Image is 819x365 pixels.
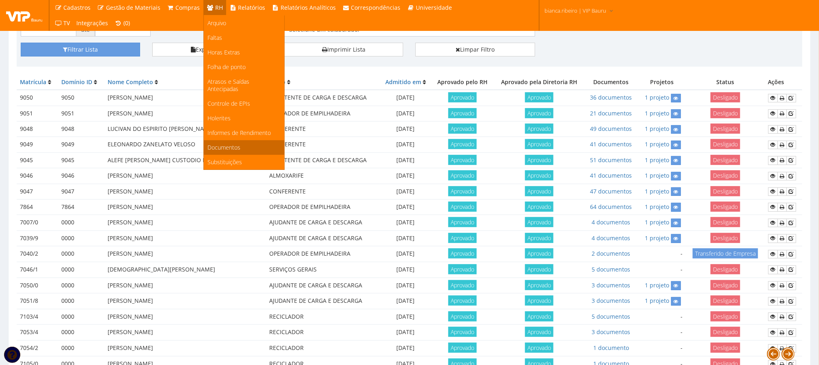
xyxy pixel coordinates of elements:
[385,78,421,86] a: Admitido em
[21,43,140,56] button: Filtrar Lista
[266,122,380,137] td: CONFERENTE
[208,19,227,27] span: Arquivo
[637,325,686,341] td: -
[104,122,266,137] td: LUCIVAN DO ESPIRITO [PERSON_NAME]
[592,234,631,242] a: 4 documentos
[17,137,58,152] td: 9049
[380,230,432,246] td: [DATE]
[281,4,336,11] span: Relatórios Analíticos
[20,78,46,86] a: Matrícula
[590,125,632,133] a: 49 documentos
[380,184,432,199] td: [DATE]
[380,246,432,262] td: [DATE]
[266,246,380,262] td: OPERADOR DE EMPILHADEIRA
[266,106,380,121] td: OPERADOR DE EMPILHADEIRA
[58,309,104,325] td: 0000
[17,168,58,184] td: 9046
[711,124,740,134] span: Desligado
[380,278,432,293] td: [DATE]
[380,215,432,230] td: [DATE]
[448,155,477,165] span: Aprovado
[711,217,740,227] span: Desligado
[17,230,58,246] td: 7039/9
[284,43,403,56] a: Imprimir Lista
[104,341,266,356] td: [PERSON_NAME]
[711,155,740,165] span: Desligado
[176,4,200,11] span: Compras
[58,278,104,293] td: 0000
[64,19,70,27] span: TV
[6,9,43,22] img: logo
[637,262,686,278] td: -
[525,327,553,337] span: Aprovado
[593,344,629,352] a: 1 documento
[645,93,670,101] a: 1 projeto
[525,139,553,149] span: Aprovado
[711,264,740,274] span: Desligado
[104,230,266,246] td: [PERSON_NAME]
[104,152,266,168] td: ALEFE [PERSON_NAME] CUSTODIO MOÇO
[711,327,740,337] span: Desligado
[17,262,58,278] td: 7046/1
[123,19,130,27] span: (0)
[266,137,380,152] td: CONFERENTE
[380,325,432,341] td: [DATE]
[448,92,477,102] span: Aprovado
[17,309,58,325] td: 7103/4
[711,139,740,149] span: Desligado
[645,297,670,304] a: 1 projeto
[17,199,58,215] td: 7864
[73,15,112,31] a: Integrações
[17,341,58,356] td: 7054/2
[380,309,432,325] td: [DATE]
[266,215,380,230] td: AJUDANTE DE CARGA E DESCARGA
[711,108,740,118] span: Desligado
[380,262,432,278] td: [DATE]
[17,184,58,199] td: 9047
[448,124,477,134] span: Aprovado
[637,341,686,356] td: -
[525,295,553,306] span: Aprovado
[380,90,432,106] td: [DATE]
[525,170,553,180] span: Aprovado
[204,60,284,74] a: Folha de ponto
[266,152,380,168] td: ASSISTENTE DE CARGA E DESCARGA
[525,217,553,227] span: Aprovado
[208,100,251,107] span: Controle de EPIs
[592,250,631,257] a: 2 documentos
[592,328,631,336] a: 3 documentos
[380,341,432,356] td: [DATE]
[266,341,380,356] td: RECICLADOR
[58,262,104,278] td: 0000
[17,293,58,309] td: 7051/8
[58,137,104,152] td: 9049
[266,230,380,246] td: AJUDANTE DE CARGA E DESCARGA
[104,168,266,184] td: [PERSON_NAME]
[17,278,58,293] td: 7050/0
[686,75,765,90] th: Status
[58,341,104,356] td: 0000
[17,215,58,230] td: 7007/0
[711,186,740,196] span: Desligado
[590,187,632,195] a: 47 documentos
[448,327,477,337] span: Aprovado
[525,311,553,322] span: Aprovado
[645,109,670,117] a: 1 projeto
[58,106,104,121] td: 9051
[645,125,670,133] a: 1 projeto
[208,78,250,93] span: Atrasos e Saídas Antecipadas
[351,4,401,11] span: Correspondências
[104,293,266,309] td: [PERSON_NAME]
[448,170,477,180] span: Aprovado
[104,246,266,262] td: [PERSON_NAME]
[64,4,91,11] span: Cadastros
[204,140,284,155] a: Documentos
[104,137,266,152] td: ELEONARDO ZANELATO VELOSO
[17,152,58,168] td: 9045
[58,293,104,309] td: 0000
[61,78,92,86] a: Domínio ID
[415,43,535,56] a: Limpar Filtro
[525,108,553,118] span: Aprovado
[208,129,271,137] span: Informes de Rendimento
[204,96,284,111] a: Controle de EPIs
